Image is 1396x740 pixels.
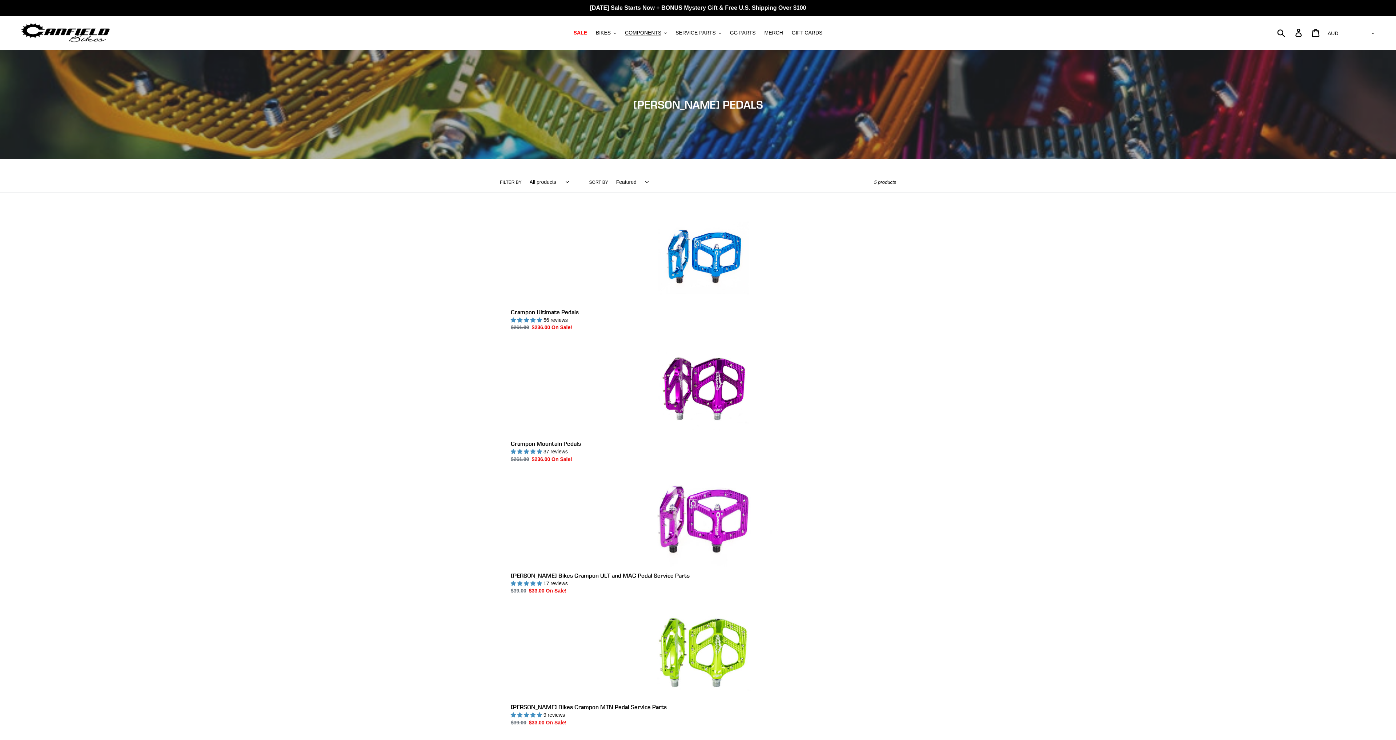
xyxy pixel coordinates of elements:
[596,30,611,36] span: BIKES
[592,28,620,38] button: BIKES
[788,28,826,38] a: GIFT CARDS
[874,179,896,185] span: 5 products
[730,30,756,36] span: GG PARTS
[633,98,763,111] span: [PERSON_NAME] PEDALS
[1281,25,1300,41] input: Search
[570,28,591,38] a: SALE
[589,179,608,186] label: Sort by
[20,21,111,44] img: Canfield Bikes
[672,28,725,38] button: SERVICE PARTS
[792,30,823,36] span: GIFT CARDS
[761,28,787,38] a: MERCH
[500,179,522,186] label: Filter by
[765,30,783,36] span: MERCH
[625,30,661,36] span: COMPONENTS
[675,30,715,36] span: SERVICE PARTS
[621,28,670,38] button: COMPONENTS
[726,28,759,38] a: GG PARTS
[574,30,587,36] span: SALE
